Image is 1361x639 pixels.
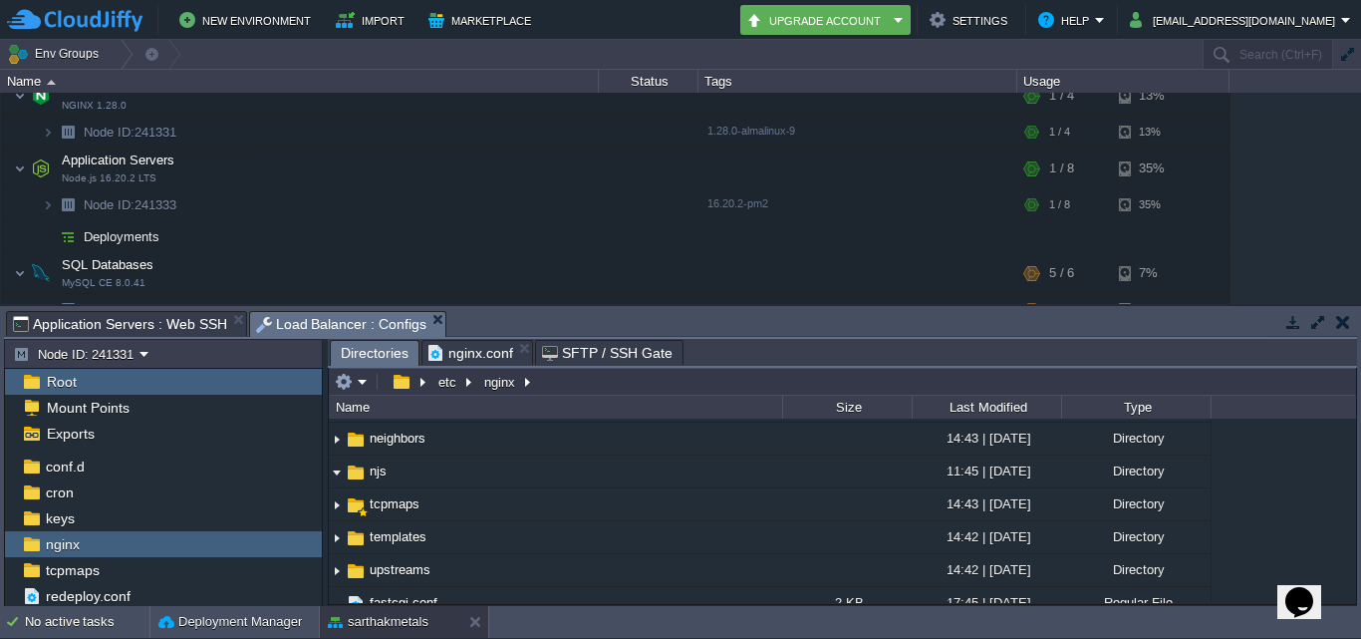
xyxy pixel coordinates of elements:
img: AMDAwAAAACH5BAEAAAAALAAAAAABAAEAAAICRAEAOw== [27,253,55,293]
button: sarthakmetals [328,612,428,632]
span: Node ID: [84,125,135,140]
div: 13% [1119,76,1184,116]
span: 241332 [82,301,179,318]
div: 1 / 8 [1049,189,1070,220]
img: AMDAwAAAACH5BAEAAAAALAAAAAABAAEAAAICRAEAOw== [14,149,26,188]
a: njs [367,463,390,479]
div: 1 / 8 [1049,149,1074,188]
img: AMDAwAAAACH5BAEAAAAALAAAAAABAAEAAAICRAEAOw== [42,294,54,325]
a: Deployments [82,228,162,245]
a: Root [43,373,80,391]
div: Usage [1018,70,1228,93]
span: Load Balancer : Configs [256,312,427,337]
img: AMDAwAAAACH5BAEAAAAALAAAAAABAAEAAAICRAEAOw== [345,560,367,582]
a: templates [367,528,429,545]
img: AMDAwAAAACH5BAEAAAAALAAAAAABAAEAAAICRAEAOw== [329,457,345,487]
img: AMDAwAAAACH5BAEAAAAALAAAAAABAAEAAAICRAEAOw== [329,555,345,586]
img: AMDAwAAAACH5BAEAAAAALAAAAAABAAEAAAICRAEAOw== [42,117,54,148]
div: 11:45 | [DATE] [912,456,1061,486]
div: 5 / 6 [1049,294,1070,325]
a: cron [42,483,77,501]
a: Node ID:241333 [82,196,179,213]
span: 1.28.0-almalinux-9 [707,125,795,137]
iframe: chat widget [1277,559,1341,619]
span: 241333 [82,196,179,213]
li: /etc/nginx/nginx.conf [421,340,533,365]
div: 13% [1119,117,1184,148]
div: Name [2,70,598,93]
span: NGINX 1.28.0 [62,100,127,112]
img: AMDAwAAAACH5BAEAAAAALAAAAAABAAEAAAICRAEAOw== [329,522,345,553]
div: Directory [1061,456,1211,486]
img: AMDAwAAAACH5BAEAAAAALAAAAAABAAEAAAICRAEAOw== [27,76,55,116]
img: CloudJiffy [7,8,142,33]
img: AMDAwAAAACH5BAEAAAAALAAAAAABAAEAAAICRAEAOw== [345,527,367,549]
div: 14:43 | [DATE] [912,423,1061,454]
span: 8.0.41-almalinux-9 [707,302,795,314]
div: 35% [1119,189,1184,220]
img: AMDAwAAAACH5BAEAAAAALAAAAAABAAEAAAICRAEAOw== [14,253,26,293]
div: Regular File [1061,587,1211,618]
button: [EMAIL_ADDRESS][DOMAIN_NAME] [1130,8,1341,32]
button: Import [336,8,410,32]
span: Application Servers : Web SSH [13,312,227,336]
div: 2 KB [782,587,912,618]
img: AMDAwAAAACH5BAEAAAAALAAAAAABAAEAAAICRAEAOw== [345,494,367,516]
img: AMDAwAAAACH5BAEAAAAALAAAAAABAAEAAAICRAEAOw== [345,462,367,483]
div: Name [331,396,782,419]
button: New Environment [179,8,317,32]
div: Type [1063,396,1211,419]
span: 16.20.2-pm2 [707,197,768,209]
img: AMDAwAAAACH5BAEAAAAALAAAAAABAAEAAAICRAEAOw== [42,221,54,252]
a: Node ID:241331 [82,124,179,141]
span: upstreams [367,561,433,578]
img: AMDAwAAAACH5BAEAAAAALAAAAAABAAEAAAICRAEAOw== [345,593,367,615]
div: 14:42 | [DATE] [912,521,1061,552]
a: Application ServersNode.js 16.20.2 LTS [60,153,177,167]
div: 35% [1119,149,1184,188]
div: 1 / 4 [1049,76,1074,116]
span: Node.js 16.20.2 LTS [62,172,156,184]
a: fastcgi.conf [367,594,440,611]
div: Directory [1061,521,1211,552]
input: Click to enter the path [329,368,1356,396]
span: Node ID: [84,302,135,317]
img: AMDAwAAAACH5BAEAAAAALAAAAAABAAEAAAICRAEAOw== [54,189,82,220]
a: nginx [42,535,83,553]
img: AMDAwAAAACH5BAEAAAAALAAAAAABAAEAAAICRAEAOw== [54,221,82,252]
a: redeploy.conf [42,587,134,605]
img: AMDAwAAAACH5BAEAAAAALAAAAAABAAEAAAICRAEAOw== [329,489,345,520]
div: No active tasks [25,606,149,638]
span: Mount Points [43,399,133,417]
button: Deployment Manager [158,612,302,632]
img: AMDAwAAAACH5BAEAAAAALAAAAAABAAEAAAICRAEAOw== [47,80,56,85]
span: keys [42,509,78,527]
span: Node ID: [84,197,135,212]
a: SQL DatabasesMySQL CE 8.0.41 [60,257,156,272]
button: Upgrade Account [746,8,888,32]
div: Directory [1061,488,1211,519]
span: Application Servers [60,152,177,168]
div: 7% [1119,294,1184,325]
div: 7% [1119,253,1184,293]
div: Size [784,396,912,419]
a: conf.d [42,458,88,476]
img: AMDAwAAAACH5BAEAAAAALAAAAAABAAEAAAICRAEAOw== [329,424,345,455]
span: SFTP / SSH Gate [542,341,673,365]
div: 14:43 | [DATE] [912,488,1061,519]
button: Help [1038,8,1095,32]
span: SQL Databases [60,256,156,273]
span: MySQL CE 8.0.41 [62,277,145,289]
a: neighbors [367,430,428,447]
a: tcpmaps [42,561,103,579]
button: Settings [930,8,1013,32]
div: Last Modified [914,396,1061,419]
